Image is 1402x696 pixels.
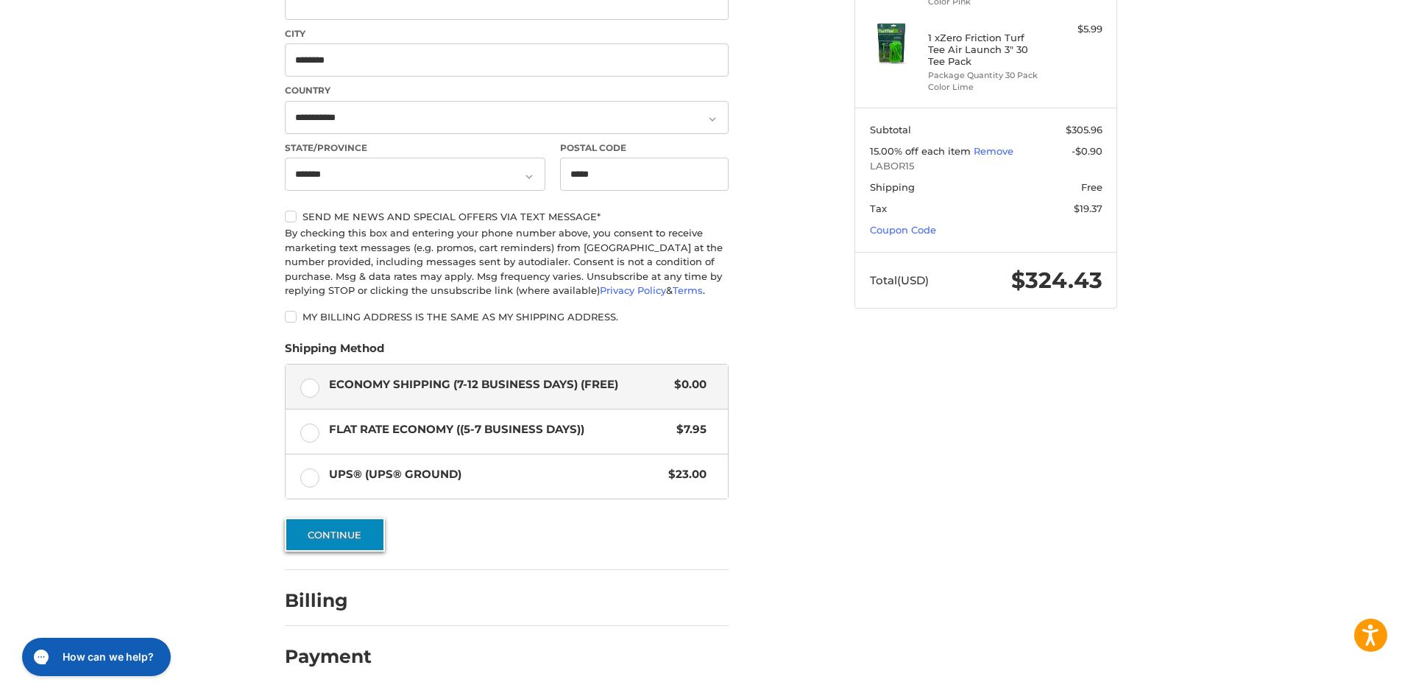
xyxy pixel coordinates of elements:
a: Remove [974,145,1013,157]
span: 15.00% off each item [870,145,974,157]
label: State/Province [285,141,545,155]
span: $305.96 [1066,124,1102,136]
iframe: Google Customer Reviews [1281,656,1402,696]
div: By checking this box and entering your phone number above, you consent to receive marketing text ... [285,226,729,298]
div: $5.99 [1044,22,1102,37]
label: Postal Code [560,141,729,155]
span: Shipping [870,181,915,193]
span: Tax [870,203,887,214]
iframe: Gorgias live chat messenger [15,633,175,681]
span: $324.43 [1011,267,1102,294]
label: My billing address is the same as my shipping address. [285,311,729,323]
button: Continue [285,518,385,552]
li: Package Quantity 30 Pack [928,69,1041,82]
a: Privacy Policy [600,284,666,296]
span: $19.37 [1074,203,1102,214]
span: Total (USD) [870,273,929,287]
h2: Payment [285,645,372,668]
span: Subtotal [870,124,911,136]
span: Free [1081,181,1102,193]
li: Color Lime [928,81,1041,94]
span: -$0.90 [1072,145,1102,157]
span: $7.95 [669,421,707,438]
a: Terms [673,284,703,296]
span: LABOR15 [870,159,1102,174]
span: $0.00 [667,376,707,393]
legend: Shipping Method [285,340,384,364]
a: Coupon Code [870,224,936,236]
label: Country [285,84,729,97]
label: City [285,27,729,41]
span: $23.00 [661,466,707,483]
h2: Billing [285,589,371,612]
span: Economy Shipping (7-12 Business Days) (Free) [329,376,668,393]
h4: 1 x Zero Friction Turf Tee Air Launch 3" 30 Tee Pack [928,32,1041,68]
label: Send me news and special offers via text message* [285,211,729,222]
span: Flat Rate Economy ((5-7 Business Days)) [329,421,670,438]
span: UPS® (UPS® Ground) [329,466,662,483]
